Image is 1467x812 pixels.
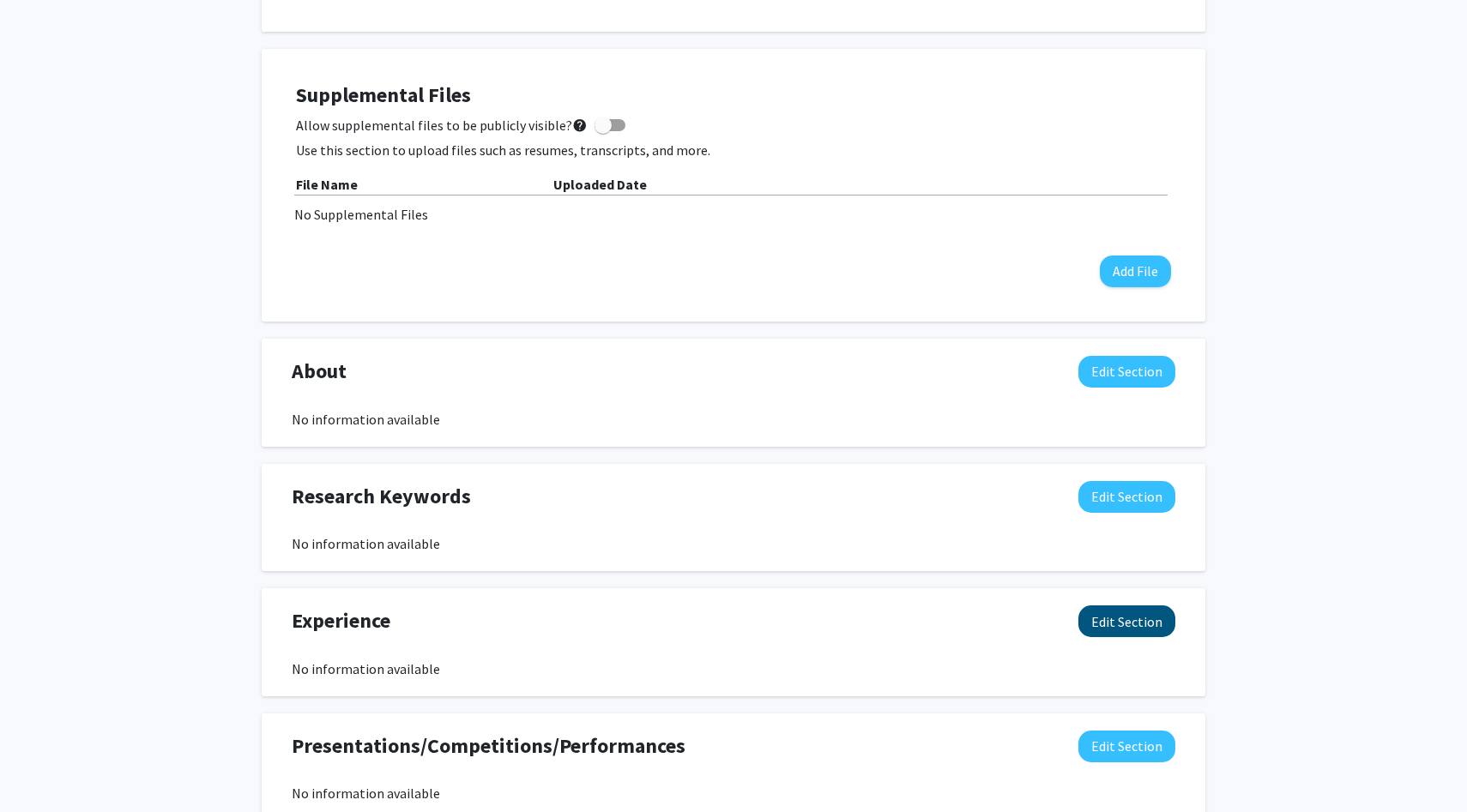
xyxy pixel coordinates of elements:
[1078,481,1175,513] button: Edit Research Keywords
[13,735,73,799] iframe: Chat
[292,659,1175,679] div: No information available
[1078,605,1175,637] button: Edit Experience
[572,115,588,135] mat-icon: help
[1078,731,1175,762] button: Edit Presentations/Competitions/Performances
[292,605,390,636] span: Experience
[296,115,588,135] span: Allow supplemental files to be publicly visible?
[292,356,347,387] span: About
[296,176,358,193] b: File Name
[1078,356,1175,388] button: Edit About
[294,204,1173,225] div: No Supplemental Files
[292,783,1175,803] div: No information available
[1100,256,1171,287] button: Add File
[296,83,1171,108] h4: Supplemental Files
[553,176,647,193] b: Uploaded Date
[292,481,471,512] span: Research Keywords
[292,533,1175,554] div: No information available
[296,140,1171,160] p: Use this section to upload files such as resumes, transcripts, and more.
[292,409,1175,430] div: No information available
[292,731,685,761] span: Presentations/Competitions/Performances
